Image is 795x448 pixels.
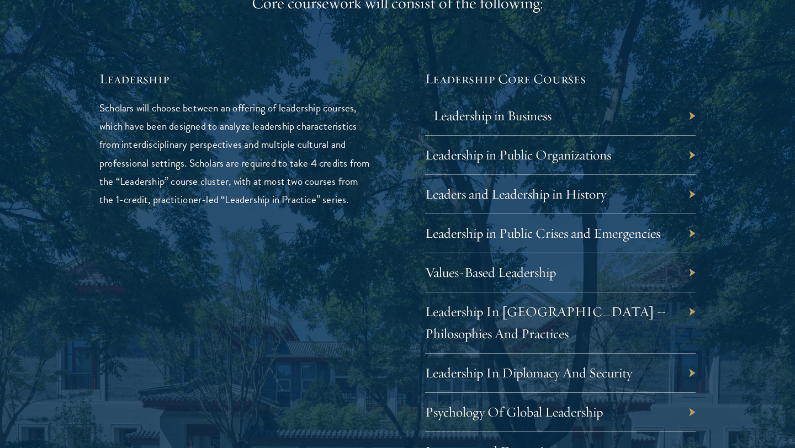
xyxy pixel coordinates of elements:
a: Leadership in Public Crises and Emergencies [425,225,660,242]
a: Leadership in Business [433,107,552,124]
a: Leaders and Leadership in History [425,185,606,202]
a: Leadership In [GEOGRAPHIC_DATA] – Philosophies And Practices [425,303,666,342]
a: Values-Based Leadership [425,264,556,281]
a: Leadership in Public Organizations [425,146,611,163]
h5: Leadership [99,70,370,88]
p: Scholars will choose between an offering of leadership courses, which have been designed to analy... [99,99,370,208]
h5: Leadership Core Courses [425,70,696,88]
a: Psychology Of Global Leadership [425,403,603,420]
a: Leadership In Diplomacy And Security [425,364,632,381]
